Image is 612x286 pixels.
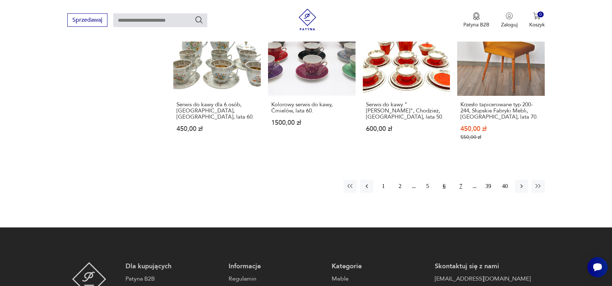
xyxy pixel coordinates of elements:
p: Koszyk [529,21,545,28]
button: 39 [482,180,495,193]
img: Ikona koszyka [533,12,540,20]
p: 450,00 zł [177,126,258,132]
a: Ikona medaluPatyna B2B [463,12,489,28]
button: 6 [438,180,451,193]
img: Ikona medalu [473,12,480,20]
p: 550,00 zł [460,134,541,140]
p: Informacje [229,262,324,271]
button: Zaloguj [501,12,518,28]
p: 450,00 zł [460,126,541,132]
p: Kategorie [332,262,428,271]
h3: Serwis do kawy dla 6 osób, [GEOGRAPHIC_DATA], [GEOGRAPHIC_DATA], lata 60. [177,102,258,120]
button: 7 [454,180,467,193]
p: 1500,00 zł [271,120,352,126]
button: 2 [394,180,407,193]
h3: Krzesło tapicerowane typ 200-244, Słupskie Fabryki Mebli, [GEOGRAPHIC_DATA], lata 70. [460,102,541,120]
a: SaleKrzesło tapicerowane typ 200-244, Słupskie Fabryki Mebli, Polska, lata 70.Krzesło tapicerowan... [457,8,545,154]
p: Skontaktuj się z nami [435,262,531,271]
button: Szukaj [195,16,203,24]
h3: Serwis do kawy "[PERSON_NAME]", Chodzież, [GEOGRAPHIC_DATA], lata 50. [366,102,447,120]
div: 0 [537,12,544,18]
h3: Kolorowy serwis do kawy, Ćmielów, lata 60. [271,102,352,114]
p: Patyna B2B [463,21,489,28]
a: [EMAIL_ADDRESS][DOMAIN_NAME] [435,274,531,283]
p: Zaloguj [501,21,518,28]
button: Patyna B2B [463,12,489,28]
p: 600,00 zł [366,126,447,132]
iframe: Smartsupp widget button [587,257,608,277]
a: Patyna B2B [126,274,221,283]
button: Sprzedawaj [67,13,107,27]
a: Sprzedawaj [67,18,107,23]
img: Patyna - sklep z meblami i dekoracjami vintage [297,9,318,30]
a: Kolorowy serwis do kawy, Ćmielów, lata 60.Kolorowy serwis do kawy, Ćmielów, lata 60.1500,00 zł [268,8,356,154]
p: Dla kupujących [126,262,221,271]
button: 1 [377,180,390,193]
a: Serwis do kawy "Elżbieta", Chodzież, Polska, lata 50.Serwis do kawy "[PERSON_NAME]", Chodzież, [G... [363,8,450,154]
img: Ikonka użytkownika [506,12,513,20]
a: Regulamin [229,274,324,283]
button: 0Koszyk [529,12,545,28]
button: 5 [421,180,434,193]
button: 40 [498,180,511,193]
a: Meble [332,274,428,283]
a: Serwis do kawy dla 6 osób, Chodzież, Polska, lata 60.Serwis do kawy dla 6 osób, [GEOGRAPHIC_DATA]... [173,8,261,154]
